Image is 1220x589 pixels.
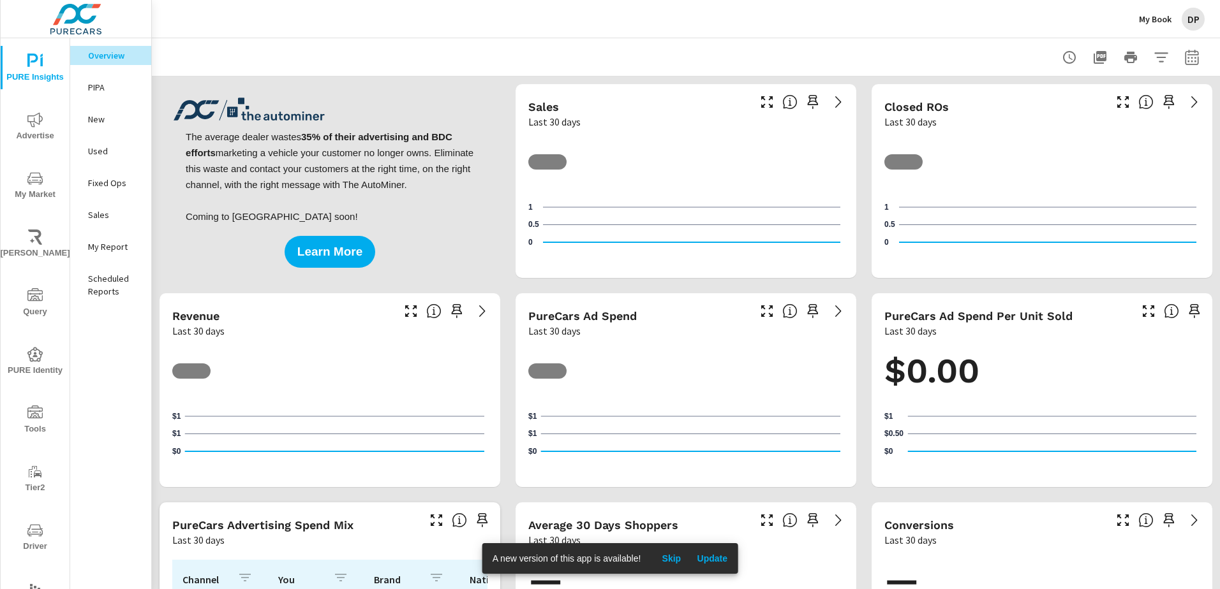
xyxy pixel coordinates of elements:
[4,405,66,437] span: Tools
[884,349,1200,393] h1: $0.00
[70,173,151,193] div: Fixed Ops
[803,301,823,321] span: Save this to your personalized report
[70,78,151,97] div: PIPA
[470,573,514,586] p: National
[1138,301,1159,321] button: Make Fullscreen
[656,553,687,564] span: Skip
[1159,510,1179,530] span: Save this to your personalized report
[908,462,953,474] p: [DATE]
[884,430,904,439] text: $0.50
[884,309,1073,323] h5: PureCars Ad Spend Per Unit Sold
[1179,45,1205,70] button: Select Date Range
[799,252,844,265] p: [DATE]
[70,110,151,129] div: New
[528,221,539,229] text: 0.5
[651,548,692,569] button: Skip
[182,573,227,586] p: Channel
[1087,45,1113,70] button: "Export Report to PDF"
[172,309,219,323] h5: Revenue
[70,205,151,224] div: Sales
[452,513,467,528] span: This table looks at how you compare to the amount of budget you spend per channel as opposed to y...
[1138,94,1154,110] span: Number of Repair Orders Closed by the selected dealership group over the selected time range. [So...
[757,510,777,530] button: Make Fullscreen
[828,92,849,112] a: See more details in report
[4,347,66,378] span: PURE Identity
[426,510,447,530] button: Make Fullscreen
[278,573,323,586] p: You
[88,208,141,221] p: Sales
[443,462,487,474] p: [DATE]
[884,447,893,456] text: $0
[426,303,442,319] span: Total sales revenue over the selected date range. [Source: This data is sourced from the dealer’s...
[884,518,954,532] h5: Conversions
[1182,8,1205,31] div: DP
[803,510,823,530] span: Save this to your personalized report
[70,269,151,301] div: Scheduled Reports
[884,221,895,229] text: 0.5
[1139,13,1172,25] p: My Book
[884,412,893,421] text: $1
[1113,510,1133,530] button: Make Fullscreen
[88,145,141,157] p: Used
[528,412,537,421] text: $1
[1155,462,1200,474] p: [DATE]
[757,92,777,112] button: Make Fullscreen
[1138,513,1154,528] span: The number of dealer-specified goals completed by a visitor. [Source: This data is provided by th...
[884,114,937,129] p: Last 30 days
[297,246,362,258] span: Learn More
[401,301,421,321] button: Make Fullscreen
[185,462,230,474] p: [DATE]
[528,309,637,323] h5: PureCars Ad Spend
[172,447,181,456] text: $0
[472,510,493,530] span: Save this to your personalized report
[541,462,586,474] p: [DATE]
[884,532,937,548] p: Last 30 days
[528,447,537,456] text: $0
[782,303,798,319] span: Total cost of media for all PureCars channels for the selected dealership group over the selected...
[543,252,588,265] p: [DATE]
[70,46,151,65] div: Overview
[4,288,66,319] span: Query
[782,94,798,110] span: Number of vehicles sold by the dealership over the selected date range. [Source: This data is sou...
[692,548,733,569] button: Update
[172,323,225,338] p: Last 30 days
[88,113,141,126] p: New
[4,229,66,261] span: [PERSON_NAME]
[528,238,533,247] text: 0
[828,510,849,530] a: See more details in report
[884,100,949,113] h5: Closed ROs
[828,301,849,321] a: See more details in report
[4,54,66,85] span: PURE Insights
[528,100,559,113] h5: Sales
[4,112,66,143] span: Advertise
[472,301,493,321] a: See more details in report
[1118,45,1143,70] button: Print Report
[782,513,798,528] span: A rolling 30 day total of daily Shoppers on the dealership website, averaged over the selected da...
[697,553,727,564] span: Update
[528,430,537,439] text: $1
[4,523,66,554] span: Driver
[803,92,823,112] span: Save this to your personalized report
[799,462,844,474] p: [DATE]
[528,532,581,548] p: Last 30 days
[493,553,641,564] span: A new version of this app is available!
[528,114,581,129] p: Last 30 days
[884,238,889,247] text: 0
[884,323,937,338] p: Last 30 days
[172,518,353,532] h5: PureCars Advertising Spend Mix
[757,301,777,321] button: Make Fullscreen
[88,240,141,253] p: My Report
[1164,303,1179,319] span: Average cost of advertising per each vehicle sold at the dealer over the selected date range. The...
[172,412,181,421] text: $1
[528,518,678,532] h5: Average 30 Days Shoppers
[4,171,66,202] span: My Market
[70,237,151,256] div: My Report
[447,301,467,321] span: Save this to your personalized report
[172,430,181,439] text: $1
[88,177,141,189] p: Fixed Ops
[374,573,419,586] p: Brand
[1113,92,1133,112] button: Make Fullscreen
[528,323,581,338] p: Last 30 days
[1159,92,1179,112] span: Save this to your personalized report
[1184,92,1205,112] a: See more details in report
